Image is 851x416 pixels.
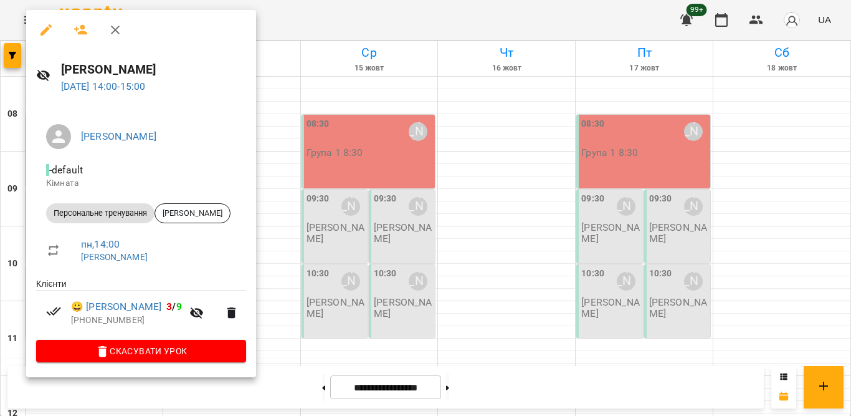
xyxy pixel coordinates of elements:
[36,278,246,340] ul: Клієнти
[166,301,181,312] b: /
[46,164,85,176] span: - default
[71,314,182,327] p: [PHONE_NUMBER]
[81,252,148,262] a: [PERSON_NAME]
[46,177,236,190] p: Кімната
[46,208,155,219] span: Персональне тренування
[46,344,236,359] span: Скасувати Урок
[166,301,172,312] span: 3
[71,299,161,314] a: 😀 [PERSON_NAME]
[155,203,231,223] div: [PERSON_NAME]
[61,60,247,79] h6: [PERSON_NAME]
[46,304,61,319] svg: Візит сплачено
[36,340,246,362] button: Скасувати Урок
[61,80,146,92] a: [DATE] 14:00-15:00
[176,301,182,312] span: 9
[81,130,156,142] a: [PERSON_NAME]
[155,208,230,219] span: [PERSON_NAME]
[81,238,120,250] a: пн , 14:00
